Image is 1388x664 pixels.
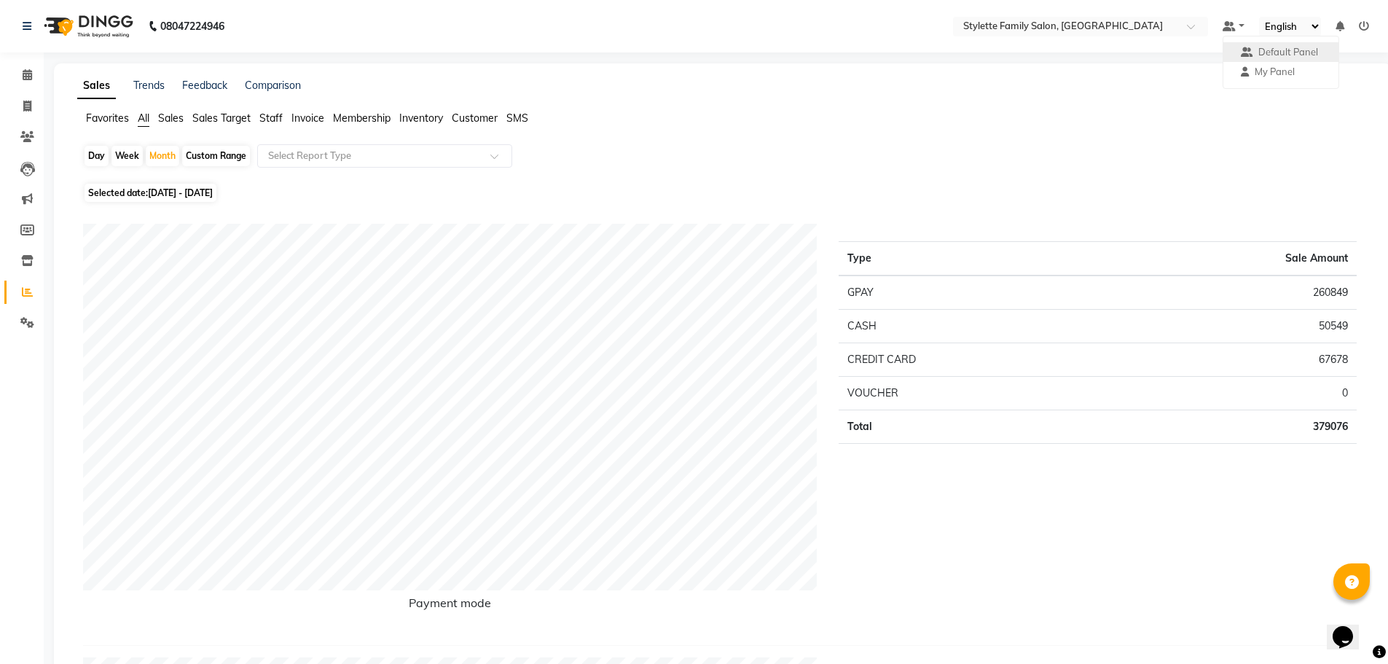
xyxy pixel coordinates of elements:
[291,112,324,125] span: Invoice
[839,343,1107,377] td: CREDIT CARD
[259,112,283,125] span: Staff
[111,146,143,166] div: Week
[1107,410,1357,444] td: 379076
[1255,66,1295,77] span: My Panel
[133,79,165,92] a: Trends
[1107,377,1357,410] td: 0
[1327,606,1373,649] iframe: chat widget
[192,112,251,125] span: Sales Target
[158,112,184,125] span: Sales
[148,187,213,198] span: [DATE] - [DATE]
[1258,46,1318,58] span: Default Panel
[85,146,109,166] div: Day
[1107,242,1357,276] th: Sale Amount
[1107,310,1357,343] td: 50549
[1107,276,1357,310] td: 260849
[160,6,224,47] b: 08047224946
[86,112,129,125] span: Favorites
[399,112,443,125] span: Inventory
[83,596,817,616] h6: Payment mode
[245,79,301,92] a: Comparison
[506,112,528,125] span: SMS
[138,112,149,125] span: All
[452,112,498,125] span: Customer
[839,242,1107,276] th: Type
[1107,343,1357,377] td: 67678
[37,6,137,47] img: logo
[839,276,1107,310] td: GPAY
[333,112,391,125] span: Membership
[839,377,1107,410] td: VOUCHER
[146,146,179,166] div: Month
[839,310,1107,343] td: CASH
[839,410,1107,444] td: Total
[77,73,116,99] a: Sales
[182,79,227,92] a: Feedback
[182,146,250,166] div: Custom Range
[85,184,216,202] span: Selected date:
